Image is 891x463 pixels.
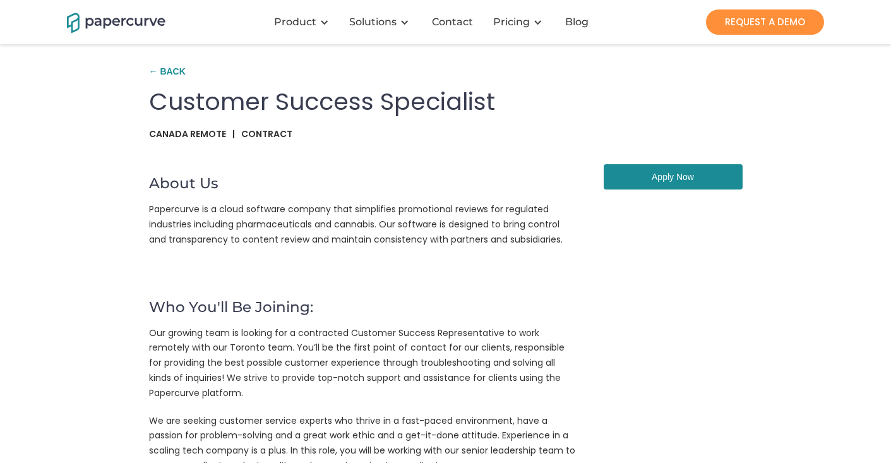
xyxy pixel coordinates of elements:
a: Apply Now [604,164,743,189]
div: Product [274,16,316,28]
p: | [232,129,241,146]
h4: About Us [149,164,578,196]
div: Product [266,3,342,41]
div: Pricing [486,3,555,41]
h1: Customer Success Specialist [149,87,743,116]
a: Pricing [493,16,530,28]
p: Our growing team is looking for a contracted Customer Success Representative to work remotely wit... [149,326,578,407]
p: Contract [241,129,299,146]
div: Contact [432,16,473,28]
h4: Who You'll Be Joining: [149,288,578,320]
div: Solutions [349,16,397,28]
div: Solutions [342,3,422,41]
p: Papercurve is a cloud software company that simplifies promotional reviews for regulated industri... [149,202,578,253]
a: home [67,11,149,33]
p: Canada Remote [149,129,232,146]
p: ‍ [149,260,578,282]
div: Blog [565,16,589,28]
a: REQUEST A DEMO [706,9,824,35]
a: Blog [555,16,601,28]
a: ← Back [149,62,192,81]
a: Contact [422,16,486,28]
